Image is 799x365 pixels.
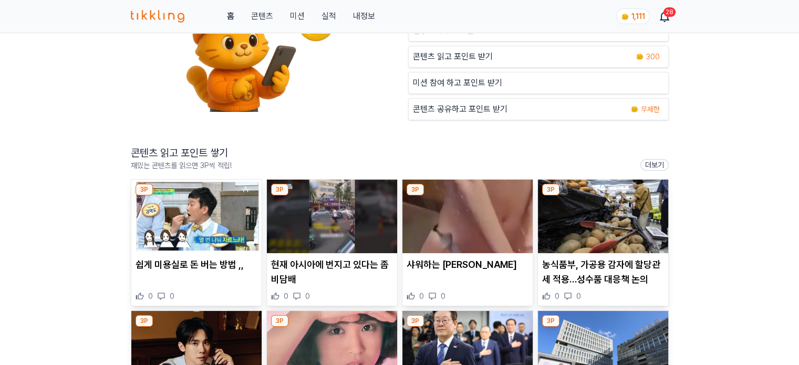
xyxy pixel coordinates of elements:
[616,8,648,24] a: coin 1,111
[271,315,288,327] div: 3P
[170,291,174,301] span: 0
[537,179,669,306] div: 3P 농식품부, 가공용 감자에 할당관세 적용…성수품 대응책 논의 농식품부, 가공용 감자에 할당관세 적용…성수품 대응책 논의 0 0
[271,257,393,287] p: 현재 아시아에 번지고 있다는 좀비담배
[636,53,644,61] img: coin
[419,291,424,301] span: 0
[266,179,398,306] div: 3P 현재 아시아에 번지고 있다는 좀비담배 현재 아시아에 번지고 있다는 좀비담배 0 0
[555,291,559,301] span: 0
[660,10,669,23] a: 28
[631,12,645,20] span: 1,111
[136,184,153,195] div: 3P
[131,10,185,23] img: 티끌링
[646,51,660,62] span: 300
[131,179,262,306] div: 3P 쉽게 미용실로 돈 버는 방법 ,, 쉽게 미용실로 돈 버는 방법 ,, 0 0
[321,10,336,23] a: 실적
[542,315,559,327] div: 3P
[131,160,232,171] p: 재밌는 콘텐츠를 읽으면 3P씩 적립!
[251,10,273,23] a: 콘텐츠
[148,291,153,301] span: 0
[407,315,424,327] div: 3P
[640,159,669,171] a: 더보기
[542,257,664,287] p: 농식품부, 가공용 감자에 할당관세 적용…성수품 대응책 논의
[621,13,629,21] img: coin
[413,103,507,116] p: 콘텐츠 공유하고 포인트 받기
[271,184,288,195] div: 3P
[226,10,234,23] a: 홈
[542,184,559,195] div: 3P
[267,180,397,253] img: 현재 아시아에 번지고 있다는 좀비담배
[413,77,502,89] p: 미션 참여 하고 포인트 받기
[136,315,153,327] div: 3P
[305,291,310,301] span: 0
[131,145,232,160] h2: 콘텐츠 읽고 포인트 쌓기
[576,291,581,301] span: 0
[630,105,639,113] img: coin
[407,257,528,272] p: 샤워하는 [PERSON_NAME]
[284,291,288,301] span: 0
[641,104,660,114] span: 무제한
[441,291,445,301] span: 0
[352,10,375,23] a: 내정보
[402,180,533,253] img: 샤워하는 제로투 비키니
[408,46,669,68] a: 콘텐츠 읽고 포인트 받기 coin 300
[663,7,676,17] div: 28
[407,184,424,195] div: 3P
[136,257,257,272] p: 쉽게 미용실로 돈 버는 방법 ,,
[289,10,304,23] button: 미션
[402,179,533,306] div: 3P 샤워하는 제로투 비키니 샤워하는 [PERSON_NAME] 0 0
[408,72,669,94] button: 미션 참여 하고 포인트 받기
[408,98,669,120] a: 콘텐츠 공유하고 포인트 받기 coin 무제한
[413,50,493,63] p: 콘텐츠 읽고 포인트 받기
[131,180,262,253] img: 쉽게 미용실로 돈 버는 방법 ,,
[538,180,668,253] img: 농식품부, 가공용 감자에 할당관세 적용…성수품 대응책 논의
